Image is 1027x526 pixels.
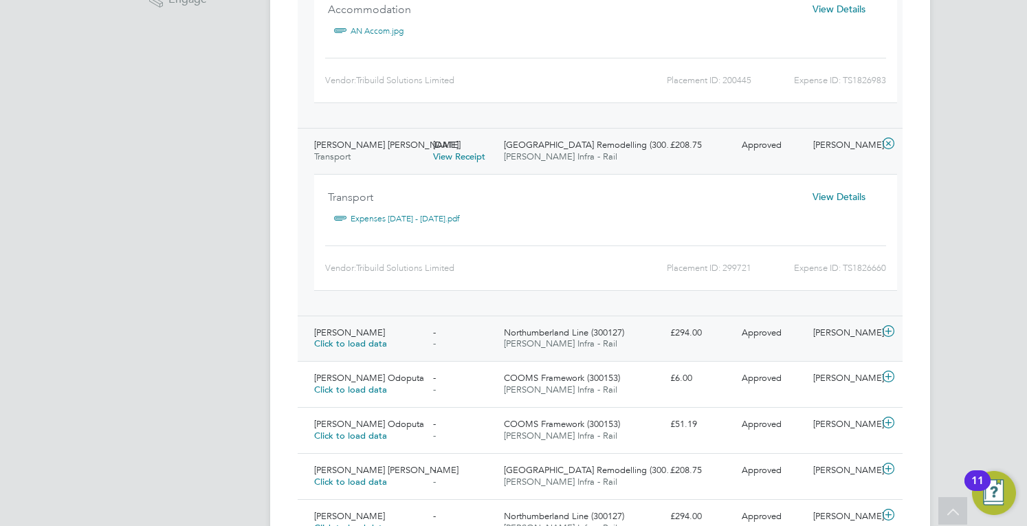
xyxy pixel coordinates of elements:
[433,476,436,487] span: -
[314,372,424,384] span: [PERSON_NAME] Odoputa
[504,139,675,151] span: [GEOGRAPHIC_DATA] Remodelling (300…
[504,372,620,384] span: COOMS Framework (300153)
[328,186,795,208] div: Transport
[808,322,879,344] div: [PERSON_NAME]
[665,134,736,157] div: £208.75
[808,134,879,157] div: [PERSON_NAME]
[314,139,459,151] span: [PERSON_NAME] [PERSON_NAME]
[356,263,454,273] span: Tribuild Solutions Limited
[504,464,675,476] span: [GEOGRAPHIC_DATA] Remodelling (300…
[813,3,865,15] span: View Details
[314,464,459,476] span: [PERSON_NAME] [PERSON_NAME]
[433,384,436,395] span: -
[356,75,454,85] span: Tribuild Solutions Limited
[665,459,736,482] div: £208.75
[433,430,436,441] span: -
[808,459,879,482] div: [PERSON_NAME]
[504,418,620,430] span: COOMS Framework (300153)
[665,322,736,344] div: £294.00
[808,367,879,390] div: [PERSON_NAME]
[433,338,436,349] span: -
[504,430,617,441] span: [PERSON_NAME] Infra - Rail
[314,430,387,441] span: Click to load data
[351,208,460,229] a: Expenses [DATE] - [DATE].pdf
[972,471,1016,515] button: Open Resource Center, 11 new notifications
[742,139,782,151] span: Approved
[433,418,436,430] span: -
[742,418,782,430] span: Approved
[742,372,782,384] span: Approved
[742,510,782,522] span: Approved
[314,384,387,395] span: Click to load data
[314,338,387,349] span: Click to load data
[504,338,617,349] span: [PERSON_NAME] Infra - Rail
[433,151,485,162] a: View Receipt
[742,464,782,476] span: Approved
[433,327,436,338] span: -
[572,69,751,91] div: Placement ID: 200445
[665,367,736,390] div: £6.00
[742,327,782,338] span: Approved
[314,510,385,522] span: [PERSON_NAME]
[751,257,886,279] div: Expense ID: TS1826660
[433,464,436,476] span: -
[504,510,624,522] span: Northumberland Line (300127)
[351,21,404,41] a: AN Accom.jpg
[751,69,886,91] div: Expense ID: TS1826983
[665,413,736,436] div: £51.19
[504,476,617,487] span: [PERSON_NAME] Infra - Rail
[314,476,387,487] span: Click to load data
[504,327,624,338] span: Northumberland Line (300127)
[314,151,351,162] span: Transport
[813,190,865,203] span: View Details
[433,510,436,522] span: -
[433,372,436,384] span: -
[808,413,879,436] div: [PERSON_NAME]
[504,151,617,162] span: [PERSON_NAME] Infra - Rail
[433,139,461,151] span: [DATE]
[572,257,751,279] div: Placement ID: 299721
[314,327,385,338] span: [PERSON_NAME]
[504,384,617,395] span: [PERSON_NAME] Infra - Rail
[971,481,984,498] div: 11
[314,418,424,430] span: [PERSON_NAME] Odoputa
[325,257,572,279] div: Vendor:
[325,69,572,91] div: Vendor:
